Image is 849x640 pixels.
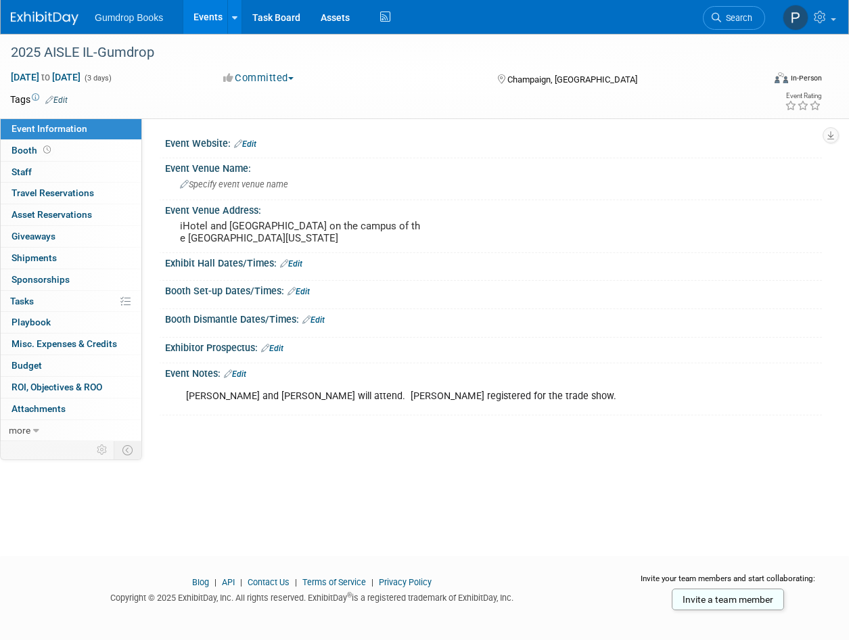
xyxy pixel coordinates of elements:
[248,577,290,587] a: Contact Us
[10,93,68,106] td: Tags
[288,287,310,296] a: Edit
[12,187,94,198] span: Travel Reservations
[10,296,34,306] span: Tasks
[12,145,53,156] span: Booth
[12,231,55,242] span: Giveaways
[12,252,57,263] span: Shipments
[11,12,78,25] img: ExhibitDay
[192,577,209,587] a: Blog
[292,577,300,587] span: |
[1,162,141,183] a: Staff
[177,383,692,410] div: [PERSON_NAME] and [PERSON_NAME] will attend. [PERSON_NAME] registered for the trade show.
[704,70,822,91] div: Event Format
[1,140,141,161] a: Booth
[1,183,141,204] a: Travel Reservations
[1,334,141,355] a: Misc. Expenses & Credits
[180,179,288,189] span: Specify event venue name
[703,6,765,30] a: Search
[785,93,821,99] div: Event Rating
[12,317,51,327] span: Playbook
[9,425,30,436] span: more
[1,420,141,441] a: more
[12,166,32,177] span: Staff
[1,226,141,247] a: Giveaways
[165,158,822,175] div: Event Venue Name:
[1,248,141,269] a: Shipments
[507,74,637,85] span: Champaign, [GEOGRAPHIC_DATA]
[302,315,325,325] a: Edit
[379,577,432,587] a: Privacy Policy
[10,71,81,83] span: [DATE] [DATE]
[237,577,246,587] span: |
[45,95,68,105] a: Edit
[1,355,141,376] a: Budget
[165,338,822,355] div: Exhibitor Prospectus:
[302,577,366,587] a: Terms of Service
[180,220,424,244] pre: iHotel and [GEOGRAPHIC_DATA] on the campus of the [GEOGRAPHIC_DATA][US_STATE]
[12,274,70,285] span: Sponsorships
[635,573,823,593] div: Invite your team members and start collaborating:
[12,209,92,220] span: Asset Reservations
[721,13,752,23] span: Search
[6,41,753,65] div: 2025 AISLE IL-Gumdrop
[12,403,66,414] span: Attachments
[790,73,822,83] div: In-Person
[222,577,235,587] a: API
[219,71,299,85] button: Committed
[1,269,141,290] a: Sponsorships
[95,12,163,23] span: Gumdrop Books
[1,204,141,225] a: Asset Reservations
[12,382,102,392] span: ROI, Objectives & ROO
[1,398,141,419] a: Attachments
[165,309,822,327] div: Booth Dismantle Dates/Times:
[211,577,220,587] span: |
[783,5,808,30] img: Pam Fitzgerald
[224,369,246,379] a: Edit
[165,133,822,151] div: Event Website:
[165,253,822,271] div: Exhibit Hall Dates/Times:
[234,139,256,149] a: Edit
[165,363,822,381] div: Event Notes:
[775,72,788,83] img: Format-Inperson.png
[1,118,141,139] a: Event Information
[10,589,614,604] div: Copyright © 2025 ExhibitDay, Inc. All rights reserved. ExhibitDay is a registered trademark of Ex...
[347,591,352,599] sup: ®
[165,200,822,217] div: Event Venue Address:
[12,360,42,371] span: Budget
[1,291,141,312] a: Tasks
[83,74,112,83] span: (3 days)
[1,377,141,398] a: ROI, Objectives & ROO
[39,72,52,83] span: to
[114,441,142,459] td: Toggle Event Tabs
[261,344,283,353] a: Edit
[368,577,377,587] span: |
[280,259,302,269] a: Edit
[12,338,117,349] span: Misc. Expenses & Credits
[165,281,822,298] div: Booth Set-up Dates/Times:
[12,123,87,134] span: Event Information
[1,312,141,333] a: Playbook
[672,589,784,610] a: Invite a team member
[91,441,114,459] td: Personalize Event Tab Strip
[41,145,53,155] span: Booth not reserved yet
